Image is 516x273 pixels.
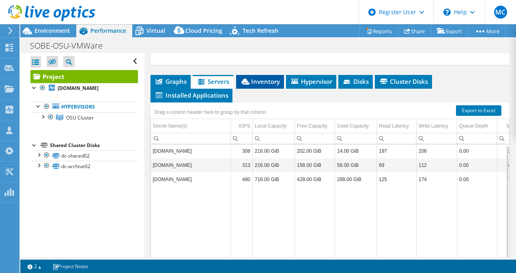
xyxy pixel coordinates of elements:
[231,144,253,158] td: Column IOPS, Value 308
[30,102,138,112] a: Hypervisors
[155,91,228,99] span: Installed Applications
[253,144,295,158] td: Column Local Capacity, Value 216.00 GiB
[335,144,377,158] td: Column Used Capacity, Value 14.00 GiB
[359,25,398,37] a: Reports
[151,158,231,172] td: Column Server Name(s), Value posu-vhost03.corp.salasobrien.com
[47,261,94,271] a: Project Notes
[417,158,457,172] td: Column Write Latency, Value 112
[335,133,377,144] td: Column Used Capacity, Filter cell
[468,25,506,37] a: More
[253,133,295,144] td: Column Local Capacity, Filter cell
[30,70,138,83] a: Project
[295,158,335,172] td: Column Free Capacity, Value 158.00 GiB
[66,114,94,121] span: OSU Cluster
[253,119,295,133] td: Local Capacity Column
[379,77,428,85] span: Cluster Disks
[30,150,138,161] a: dc-shared02
[457,172,497,186] td: Column Queue Depth, Value 0.00
[240,77,280,85] span: Inventory
[151,119,231,133] td: Server Name(s) Column
[159,48,206,55] a: More Information
[34,27,70,34] span: Environment
[337,121,369,131] div: Used Capacity
[398,25,431,37] a: Share
[295,144,335,158] td: Column Free Capacity, Value 202.00 GiB
[417,119,457,133] td: Write Latency Column
[26,41,115,50] h1: SOBE-OSU-VMWare
[457,158,497,172] td: Column Queue Depth, Value 0.00
[243,27,278,34] span: Tech Refresh
[146,27,165,34] span: Virtual
[58,85,99,92] b: [DOMAIN_NAME]
[377,119,417,133] td: Read Latency Column
[342,77,369,85] span: Disks
[417,133,457,144] td: Column Write Latency, Filter cell
[457,144,497,158] td: Column Queue Depth, Value 0.00
[419,121,448,131] div: Write Latency
[457,119,497,133] td: Queue Depth Column
[295,119,335,133] td: Free Capacity Column
[377,172,417,186] td: Column Read Latency, Value 125
[185,27,222,34] span: Cloud Pricing
[253,158,295,172] td: Column Local Capacity, Value 216.00 GiB
[377,158,417,172] td: Column Read Latency, Value 69
[456,105,501,116] a: Export to Excel
[151,133,231,144] td: Column Server Name(s), Filter cell
[379,121,409,131] div: Read Latency
[90,27,126,34] span: Performance
[459,121,488,131] div: Queue Depth
[231,158,253,172] td: Column IOPS, Value 313
[231,133,253,144] td: Column IOPS, Filter cell
[239,121,250,131] div: IOPS
[231,172,253,186] td: Column IOPS, Value 480
[494,6,507,19] span: MC
[431,25,469,37] a: Export
[30,112,138,123] a: OSU Cluster
[22,261,47,271] a: 2
[417,144,457,158] td: Column Write Latency, Value 206
[197,77,229,85] span: Servers
[335,172,377,186] td: Column Used Capacity, Value 288.00 GiB
[30,161,138,171] a: dc-archive02
[295,133,335,144] td: Column Free Capacity, Filter cell
[290,77,332,85] span: Hypervisor
[377,144,417,158] td: Column Read Latency, Value 197
[50,141,138,150] div: Shared Cluster Disks
[30,83,138,94] a: [DOMAIN_NAME]
[155,77,187,85] span: Graphs
[151,172,231,186] td: Column Server Name(s), Value posu-vhost02.corp.salasobrien.com
[253,172,295,186] td: Column Local Capacity, Value 716.00 GiB
[151,144,231,158] td: Column Server Name(s), Value posu-vhost01.corp.salasobrien.com
[153,121,187,131] div: Server Name(s)
[377,133,417,144] td: Column Read Latency, Filter cell
[457,133,497,144] td: Column Queue Depth, Filter cell
[255,121,287,131] div: Local Capacity
[335,158,377,172] td: Column Used Capacity, Value 58.00 GiB
[417,172,457,186] td: Column Write Latency, Value 174
[231,119,253,133] td: IOPS Column
[335,119,377,133] td: Used Capacity Column
[153,107,268,118] div: Drag a column header here to group by that column
[295,172,335,186] td: Column Free Capacity, Value 428.00 GiB
[297,121,327,131] div: Free Capacity
[443,9,451,16] svg: \n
